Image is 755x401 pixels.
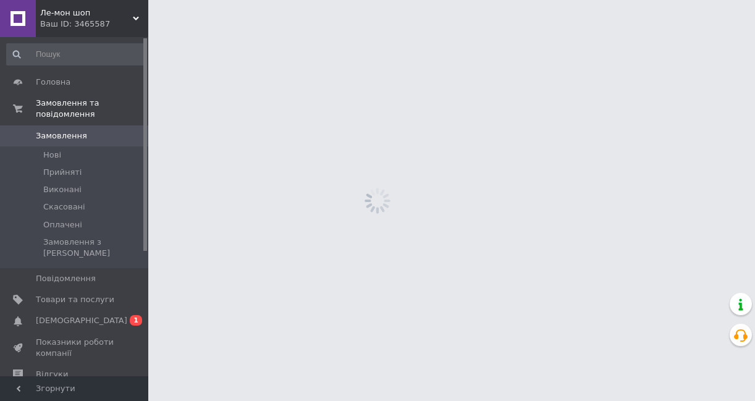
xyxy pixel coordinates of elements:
span: Оплачені [43,219,82,230]
span: Виконані [43,184,82,195]
span: Скасовані [43,201,85,213]
span: Відгуки [36,369,68,380]
span: [DEMOGRAPHIC_DATA] [36,315,127,326]
span: Нові [43,150,61,161]
span: Замовлення [36,130,87,141]
span: Головна [36,77,70,88]
span: 1 [130,315,142,326]
span: Показники роботи компанії [36,337,114,359]
span: Ле-мон шоп [40,7,133,19]
input: Пошук [6,43,146,65]
span: Замовлення та повідомлення [36,98,148,120]
div: Ваш ID: 3465587 [40,19,148,30]
span: Повідомлення [36,273,96,284]
span: Прийняті [43,167,82,178]
span: Товари та послуги [36,294,114,305]
span: Замовлення з [PERSON_NAME] [43,237,145,259]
